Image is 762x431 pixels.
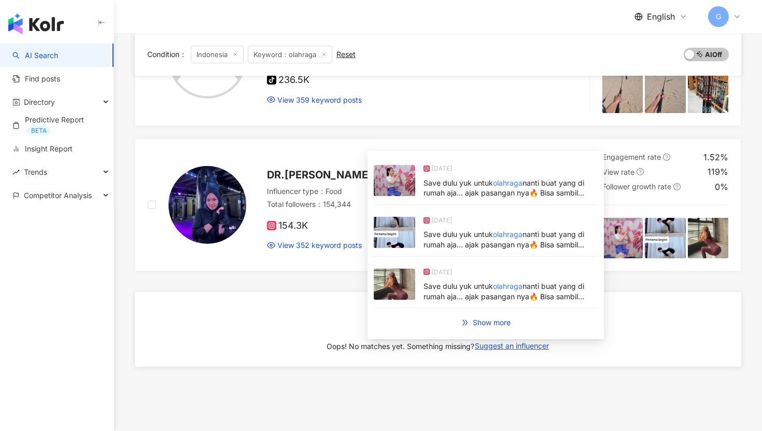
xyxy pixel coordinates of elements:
span: [DATE] [432,267,452,277]
span: Save dulu yuk untuk [424,230,493,239]
div: 119% [708,166,728,177]
span: Directory [24,90,55,114]
span: View 359 keyword posts [277,95,362,105]
img: post-image [645,72,685,113]
span: Indonesia [191,46,244,63]
div: Oops! No matches yet. Something missing? [327,341,474,352]
span: [DATE] [432,163,452,174]
mark: olahraga [493,282,523,290]
span: question-circle [637,168,644,175]
span: rise [12,169,20,176]
span: Competitor Analysis [24,184,92,207]
div: Total followers ： 154,344 [267,199,544,210]
span: Food [326,187,342,196]
img: logo [8,13,64,34]
img: post-image [688,72,728,113]
a: Insight Report [12,144,73,154]
img: post-image [374,217,415,248]
img: KOL Avatar [168,166,246,244]
span: 236.5K [267,75,309,86]
span: question-circle [663,154,670,161]
img: post-image [374,165,415,196]
a: KOL AvatarDR.[PERSON_NAME] COACH PLANGSING BADAN🔵Influencer type：FoodTotal followers：154,344154.3... [135,138,741,272]
span: View rate [602,168,634,176]
span: G [716,11,721,22]
span: English [647,11,675,22]
img: post-image [374,269,415,300]
span: Engagement rate [602,152,661,161]
div: Reset [336,50,356,59]
span: 154.3K [267,220,308,231]
span: Save dulu yuk untuk [424,178,493,187]
div: 0% [715,181,728,192]
a: searchAI Search [12,50,58,61]
span: Save dulu yuk untuk [424,282,493,290]
span: Keyword：olahraga [248,46,332,63]
span: DR.[PERSON_NAME] COACH PLANGSING BADAN🔵 [267,169,529,181]
span: Follower growth rate [602,182,671,191]
img: post-image [688,218,728,258]
span: Trends [24,160,47,184]
a: Predictive ReportBETA [12,115,105,136]
a: View 359 keyword posts [267,95,362,105]
a: Find posts [12,74,60,84]
span: Show more [473,318,511,327]
mark: olahraga [493,230,523,239]
div: Influencer type ： [267,186,544,197]
span: Suggest an influencer [475,342,549,350]
button: Suggest an influencer [474,338,549,354]
img: post-image [645,218,685,258]
img: post-image [602,72,643,113]
img: post-image [602,218,643,258]
span: double-right [461,319,469,326]
span: [DATE] [432,215,452,226]
span: question-circle [673,183,681,190]
mark: olahraga [493,178,523,187]
a: View 352 keyword posts [267,240,362,251]
div: 1.52% [703,151,728,163]
span: Condition ： [147,50,187,59]
span: View 352 keyword posts [277,240,362,251]
a: double-rightShow more [450,312,521,333]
